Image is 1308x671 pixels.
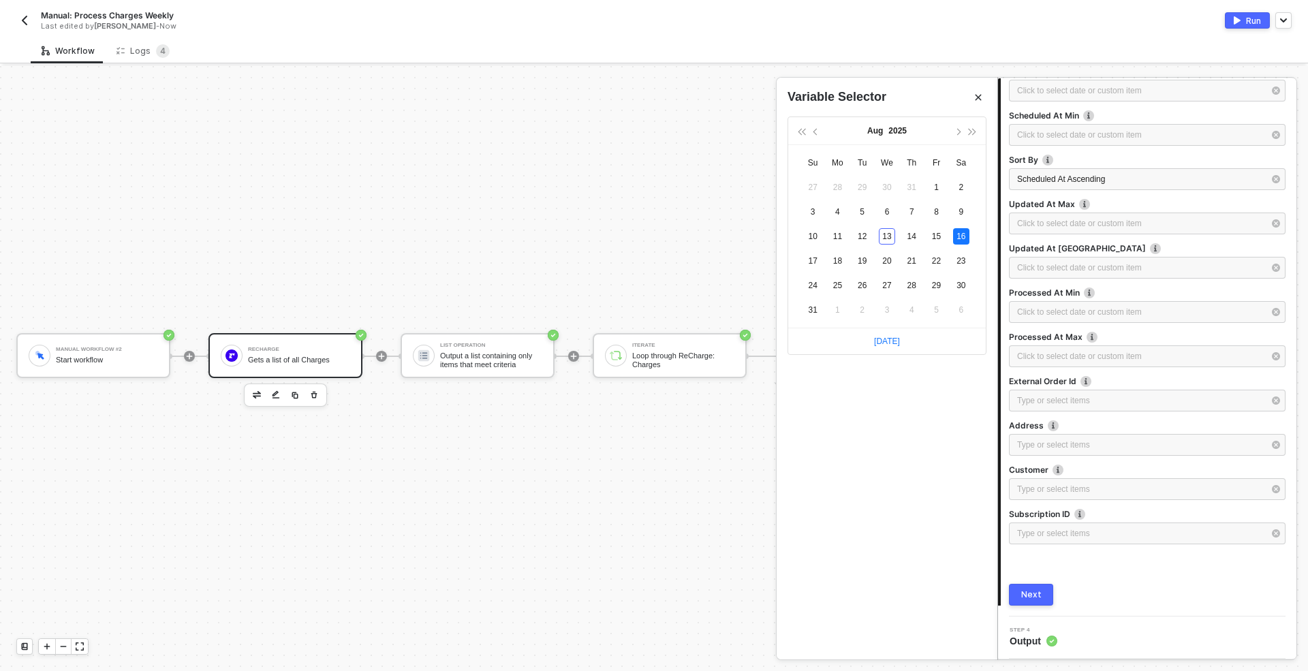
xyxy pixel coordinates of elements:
[805,179,821,196] div: 27
[903,253,920,269] div: 21
[19,15,30,26] img: back
[829,228,845,245] div: 11
[854,277,871,294] div: 26
[899,273,924,298] td: 2025-08-28
[875,151,899,175] th: We
[949,151,974,175] th: Sa
[949,249,974,273] td: 2025-08-23
[949,175,974,200] td: 2025-08-02
[1009,464,1286,475] label: Customer
[1246,15,1261,27] div: Run
[1225,12,1270,29] button: activateRun
[800,151,825,175] th: Su
[924,273,948,298] td: 2025-08-29
[899,249,924,273] td: 2025-08-21
[829,179,845,196] div: 28
[929,228,945,245] div: 15
[924,151,948,175] th: Fr
[854,179,871,196] div: 29
[879,228,895,245] div: 13
[800,249,825,273] td: 2025-08-17
[929,302,945,318] div: 5
[903,204,920,220] div: 7
[953,179,969,196] div: 2
[875,249,899,273] td: 2025-08-20
[1080,376,1091,387] img: icon-info
[156,44,170,58] sup: 4
[42,46,95,57] div: Workflow
[924,298,948,322] td: 2025-09-05
[929,204,945,220] div: 8
[998,627,1296,648] div: Step 4Output
[850,200,875,224] td: 2025-08-05
[875,273,899,298] td: 2025-08-27
[825,175,850,200] td: 2025-07-28
[805,204,821,220] div: 3
[874,337,900,346] a: [DATE]
[1079,199,1090,210] img: icon-info
[788,89,886,106] div: Variable Selector
[1009,110,1286,121] label: Scheduled At Min
[825,298,850,322] td: 2025-09-01
[1053,465,1063,475] img: icon-info
[929,179,945,196] div: 1
[829,302,845,318] div: 1
[805,253,821,269] div: 17
[825,200,850,224] td: 2025-08-04
[924,175,948,200] td: 2025-08-01
[805,302,821,318] div: 31
[854,302,871,318] div: 2
[903,277,920,294] div: 28
[1084,287,1095,298] img: icon-info
[929,277,945,294] div: 29
[800,224,825,249] td: 2025-08-10
[1009,154,1286,166] label: Sort By
[1234,16,1241,25] img: activate
[875,200,899,224] td: 2025-08-06
[160,46,166,56] span: 4
[953,253,969,269] div: 23
[850,249,875,273] td: 2025-08-19
[854,253,871,269] div: 19
[116,44,170,58] div: Logs
[1009,508,1286,520] label: Subscription ID
[59,642,67,651] span: icon-minus
[1048,420,1059,431] img: icon-info
[899,200,924,224] td: 2025-08-07
[953,277,969,294] div: 30
[94,21,156,31] span: [PERSON_NAME]
[1017,174,1105,184] span: Scheduled At Ascending
[1009,287,1286,298] label: Processed At Min
[825,151,850,175] th: Mo
[899,151,924,175] th: Th
[829,277,845,294] div: 25
[903,179,920,196] div: 31
[1150,243,1161,254] img: icon-info
[949,273,974,298] td: 2025-08-30
[850,273,875,298] td: 2025-08-26
[1009,420,1286,431] label: Address
[1009,331,1286,343] label: Processed At Max
[879,204,895,220] div: 6
[1009,584,1053,606] button: Next
[1042,155,1053,166] img: icon-info
[850,224,875,249] td: 2025-08-12
[879,302,895,318] div: 3
[1010,634,1057,648] span: Output
[879,277,895,294] div: 27
[924,224,948,249] td: 2025-08-15
[888,117,907,144] button: 2025
[924,249,948,273] td: 2025-08-22
[825,273,850,298] td: 2025-08-25
[949,298,974,322] td: 2025-09-06
[903,302,920,318] div: 4
[854,204,871,220] div: 5
[924,200,948,224] td: 2025-08-08
[929,253,945,269] div: 22
[1083,110,1094,121] img: icon-info
[1087,332,1097,343] img: icon-info
[41,21,623,31] div: Last edited by - Now
[825,224,850,249] td: 2025-08-11
[1009,375,1286,387] label: External Order Id
[800,200,825,224] td: 2025-08-03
